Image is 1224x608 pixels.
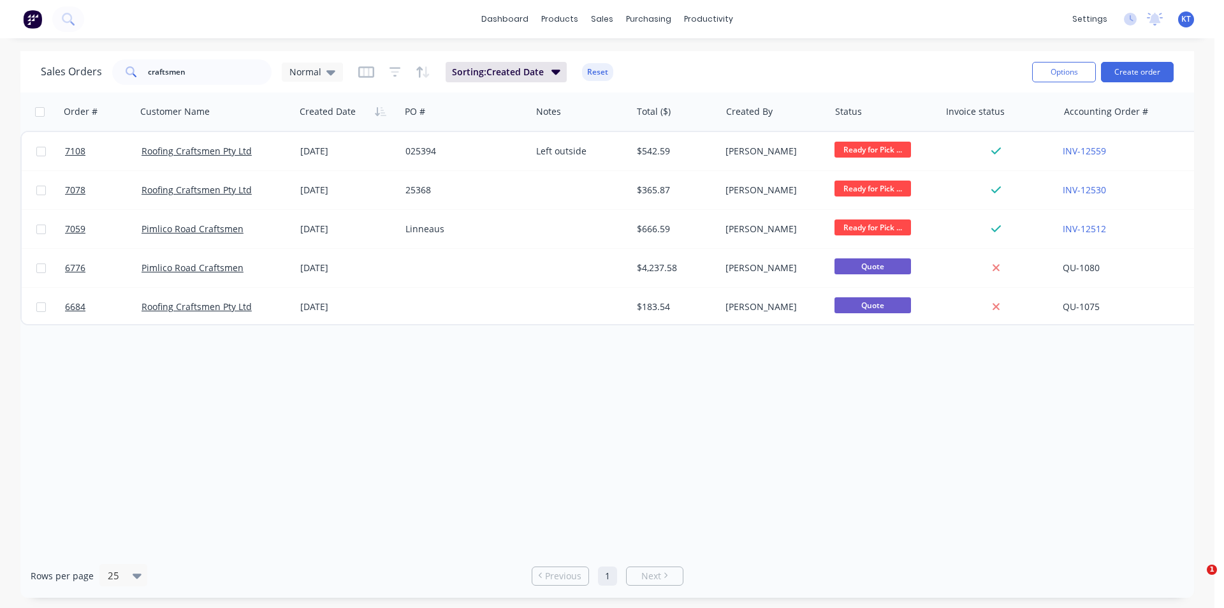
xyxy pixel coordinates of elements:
div: [DATE] [300,300,395,313]
span: Normal [289,65,321,78]
div: Linneaus [405,223,520,235]
div: Created Date [300,105,356,118]
span: Quote [834,258,911,274]
div: $365.87 [637,184,711,196]
a: 6776 [65,249,142,287]
span: 7108 [65,145,85,158]
span: Quote [834,297,911,313]
div: Created By [726,105,773,118]
div: [DATE] [300,184,395,196]
span: Previous [545,570,581,582]
a: 7059 [65,210,142,248]
div: [PERSON_NAME] [725,145,819,158]
div: 025394 [405,145,520,158]
span: 6776 [65,262,85,274]
div: [PERSON_NAME] [725,262,819,274]
div: sales [585,10,620,29]
a: Pimlico Road Craftsmen [142,262,244,274]
span: Rows per page [31,570,94,582]
div: products [535,10,585,29]
div: Left outside [536,145,622,158]
a: Next page [627,570,683,582]
span: Ready for Pick ... [834,181,911,196]
span: 7059 [65,223,85,235]
a: QU-1080 [1063,262,1100,274]
a: Roofing Craftsmen Pty Ltd [142,184,252,196]
div: Notes [536,105,561,118]
span: KT [1181,13,1191,25]
a: INV-12530 [1063,184,1106,196]
input: Search... [148,59,272,85]
a: 6684 [65,288,142,326]
button: Reset [582,63,613,81]
a: INV-12512 [1063,223,1106,235]
div: purchasing [620,10,678,29]
div: $666.59 [637,223,711,235]
div: [DATE] [300,145,395,158]
div: PO # [405,105,425,118]
div: $183.54 [637,300,711,313]
h1: Sales Orders [41,66,102,78]
div: settings [1066,10,1114,29]
div: [PERSON_NAME] [725,223,819,235]
iframe: Intercom live chat [1181,565,1211,595]
div: [PERSON_NAME] [725,184,819,196]
div: Customer Name [140,105,210,118]
div: productivity [678,10,739,29]
button: Sorting:Created Date [446,62,567,82]
div: Invoice status [946,105,1005,118]
div: $542.59 [637,145,711,158]
span: 6684 [65,300,85,313]
img: Factory [23,10,42,29]
button: Options [1032,62,1096,82]
span: Sorting: Created Date [452,66,544,78]
a: INV-12559 [1063,145,1106,157]
a: Pimlico Road Craftsmen [142,223,244,235]
div: [DATE] [300,223,395,235]
div: Accounting Order # [1064,105,1148,118]
span: 7078 [65,184,85,196]
div: 25368 [405,184,520,196]
a: Roofing Craftsmen Pty Ltd [142,300,252,313]
span: 1 [1207,565,1217,575]
a: Page 1 is your current page [598,567,617,586]
a: Previous page [532,570,588,582]
div: Total ($) [637,105,671,118]
button: Create order [1101,62,1174,82]
ul: Pagination [527,567,688,586]
a: 7078 [65,171,142,209]
a: Roofing Craftsmen Pty Ltd [142,145,252,157]
span: Next [641,570,661,582]
span: Ready for Pick ... [834,142,911,158]
div: [PERSON_NAME] [725,300,819,313]
span: Ready for Pick ... [834,219,911,235]
div: Order # [64,105,98,118]
a: dashboard [475,10,535,29]
a: 7108 [65,132,142,170]
div: $4,237.58 [637,262,711,274]
div: [DATE] [300,262,395,274]
a: QU-1075 [1063,300,1100,313]
div: Status [835,105,862,118]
